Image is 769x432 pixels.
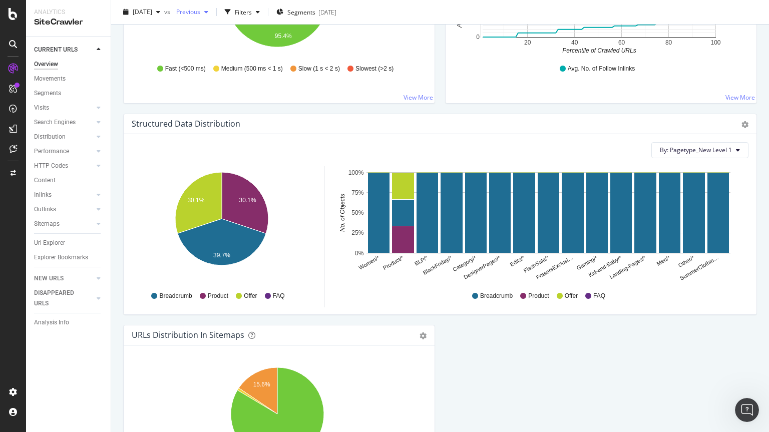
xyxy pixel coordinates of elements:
[528,292,549,300] span: Product
[176,4,194,22] div: Close
[588,254,623,278] text: Kid-and-Baby/*
[358,254,381,271] text: Women/*
[404,93,433,102] a: View More
[34,103,94,113] a: Visits
[48,328,56,336] button: Upload attachment
[576,254,599,271] text: Gaming/*
[656,254,672,267] text: Men/*
[34,190,94,200] a: Inlinks
[29,6,45,22] img: Profile image for Customer Support
[298,65,340,73] span: Slow (1 s < 2 s)
[318,8,336,16] div: [DATE]
[244,292,257,300] span: Offer
[9,307,192,324] textarea: Message…
[34,59,104,70] a: Overview
[253,381,270,388] text: 15.6%
[20,160,69,168] b: FAQ Schema
[725,93,755,102] a: View More
[34,117,76,128] div: Search Engines
[34,132,94,142] a: Distribution
[480,292,513,300] span: Breadcrumb
[32,328,40,336] button: Gif picker
[34,273,94,284] a: NEW URLS
[420,332,427,339] div: gear
[16,91,140,109] b: Common Schema Types & Their Properties:
[34,74,66,84] div: Movements
[273,292,285,300] span: FAQ
[172,4,212,20] button: Previous
[593,292,605,300] span: FAQ
[8,51,192,397] div: We extract structured data from various schema types automatically. Here are the schema propertie...
[34,132,66,142] div: Distribution
[134,166,309,282] svg: A chart.
[34,238,104,248] a: Url Explorer
[16,253,184,292] div: • - Title, industry, posting/expiry dates, education/experience requirements, employment type, or...
[16,219,184,248] div: • - Event name, start/end dates, location name, event type, status, and attendance mode
[351,209,363,216] text: 50%
[476,34,480,41] text: 0
[275,33,292,40] text: 95.4%
[20,254,96,262] b: JobPosting Schema
[287,8,315,16] span: Segments
[7,4,26,23] button: go back
[34,204,94,215] a: Outlinks
[414,254,429,267] text: BLP/*
[351,229,363,236] text: 25%
[741,121,748,128] div: gear
[16,160,184,179] div: • - Number of questions (we automatically detect standard FAQ schema)
[473,18,480,25] text: 10
[34,59,58,70] div: Overview
[565,292,578,300] span: Offer
[132,119,240,129] div: Structured Data Distribution
[34,219,94,229] a: Sitemaps
[568,65,635,73] span: Avg. No. of Follow Inlinks
[348,169,364,176] text: 100%
[452,254,478,273] text: Category/*
[351,189,363,196] text: 75%
[49,10,121,17] h1: Customer Support
[272,4,340,20] button: Segments[DATE]
[735,398,759,422] iframe: Intercom live chat
[221,4,264,20] button: Filters
[159,292,192,300] span: Breadcrumb
[34,117,94,128] a: Search Engines
[677,254,696,268] text: Other/*
[34,190,52,200] div: Inlinks
[336,166,741,282] svg: A chart.
[34,252,104,263] a: Explorer Bookmarks
[34,288,94,309] a: DISAPPEARED URLS
[355,65,394,73] span: Slowest (>2 s)
[172,8,200,16] span: Previous
[34,17,103,28] div: SiteCrawler
[509,254,526,268] text: Edits/*
[34,88,104,99] a: Segments
[34,45,94,55] a: CURRENT URLS
[34,204,56,215] div: Outlinks
[34,161,94,171] a: HTTP Codes
[562,47,636,54] text: Percentile of Crawled URLs
[665,39,672,46] text: 80
[355,250,364,257] text: 0%
[34,103,49,113] div: Visits
[20,116,85,124] b: Product Schema
[422,254,454,276] text: BlackFriday/*
[172,324,188,340] button: Send a message…
[34,45,78,55] div: CURRENT URLS
[187,197,204,204] text: 30.1%
[16,57,184,86] div: We extract structured data from various schema types automatically. Here are the schema propertie...
[92,283,109,300] button: Scroll to bottom
[16,328,24,336] button: Emoji picker
[8,42,192,43] div: New messages divider
[34,161,68,171] div: HTTP Codes
[34,219,60,229] div: Sitemaps
[213,252,230,259] text: 39.7%
[34,288,85,309] div: DISAPPEARED URLS
[165,65,206,73] span: Fast (<500 ms)
[16,116,184,155] div: • - Product ID, name, brand, type, color, categories, price currency, low/high price, offer count...
[339,194,346,232] text: No. of Objects
[34,8,103,17] div: Analytics
[34,273,64,284] div: NEW URLS
[34,175,56,186] div: Content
